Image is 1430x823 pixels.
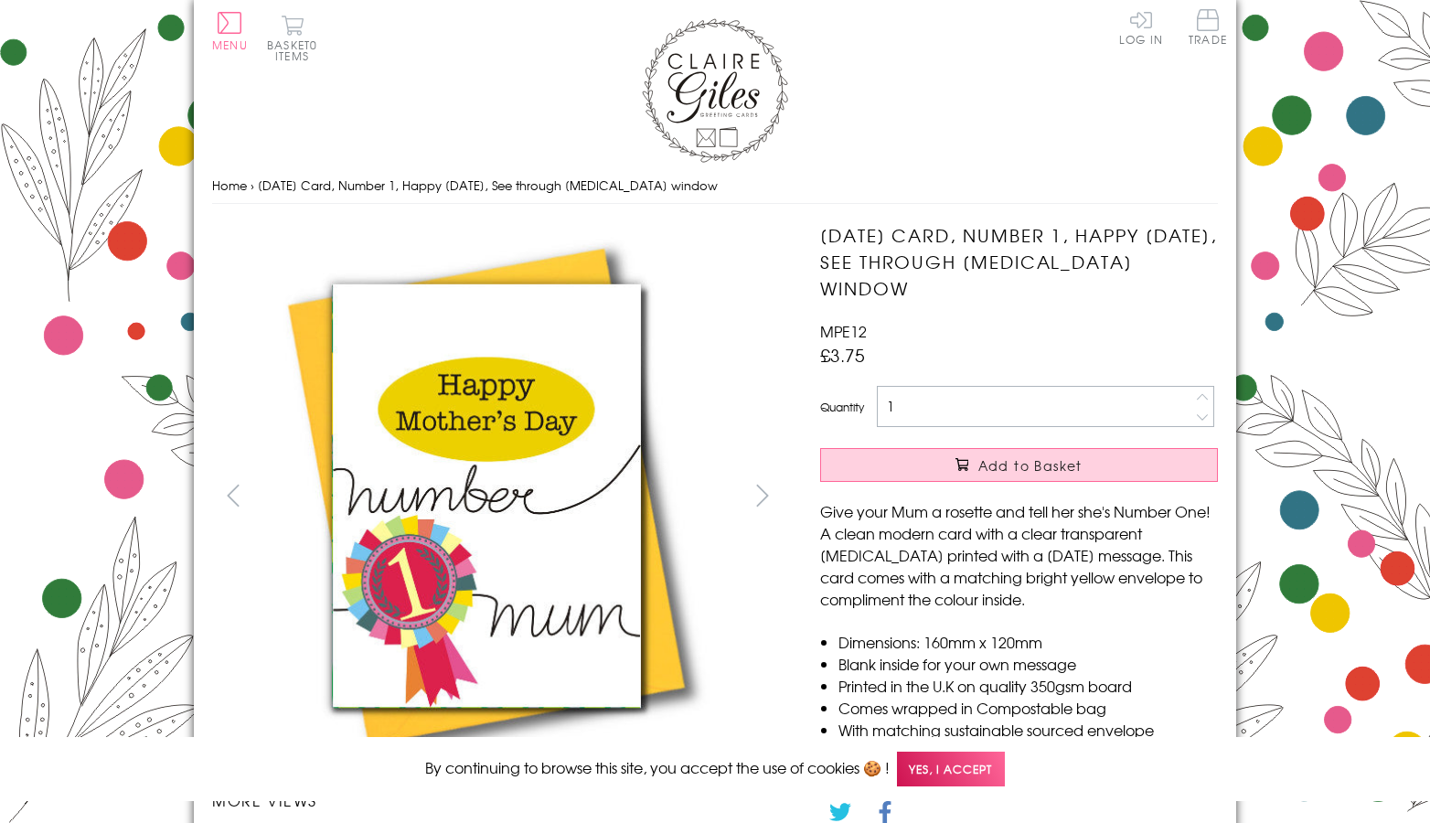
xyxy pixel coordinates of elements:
[838,697,1218,719] li: Comes wrapped in Compostable bag
[820,399,864,415] label: Quantity
[1119,9,1163,45] a: Log In
[838,719,1218,741] li: With matching sustainable sourced envelope
[642,18,788,163] img: Claire Giles Greetings Cards
[820,500,1218,610] p: Give your Mum a rosette and tell her she's Number One! A clean modern card with a clear transpare...
[838,675,1218,697] li: Printed in the U.K on quality 350gsm board
[212,475,253,516] button: prev
[820,342,865,368] span: £3.75
[978,456,1083,475] span: Add to Basket
[897,752,1005,787] span: Yes, I accept
[258,176,718,194] span: [DATE] Card, Number 1, Happy [DATE], See through [MEDICAL_DATA] window
[784,222,1332,771] img: Mother's Day Card, Number 1, Happy Mother's Day, See through acetate window
[212,176,247,194] a: Home
[212,12,248,50] button: Menu
[275,37,317,64] span: 0 items
[838,653,1218,675] li: Blank inside for your own message
[742,475,784,516] button: next
[838,631,1218,653] li: Dimensions: 160mm x 120mm
[820,448,1218,482] button: Add to Basket
[251,176,254,194] span: ›
[820,320,867,342] span: MPE12
[820,222,1218,301] h1: [DATE] Card, Number 1, Happy [DATE], See through [MEDICAL_DATA] window
[212,37,248,53] span: Menu
[1189,9,1227,45] span: Trade
[1189,9,1227,48] a: Trade
[212,167,1218,205] nav: breadcrumbs
[212,222,761,771] img: Mother's Day Card, Number 1, Happy Mother's Day, See through acetate window
[267,15,317,61] button: Basket0 items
